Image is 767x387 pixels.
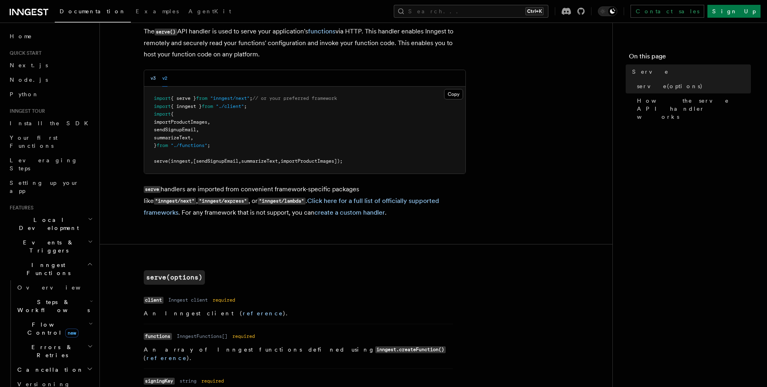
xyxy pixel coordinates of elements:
[154,127,196,132] span: sendSignupEmail
[171,103,202,109] span: { inngest }
[6,72,95,87] a: Node.js
[154,198,196,205] code: "inngest/next"
[17,284,100,291] span: Overview
[10,91,39,97] span: Python
[190,158,193,164] span: ,
[6,176,95,198] a: Setting up your app
[171,111,174,117] span: {
[6,29,95,43] a: Home
[10,180,79,194] span: Setting up your app
[184,2,236,22] a: AgentKit
[10,135,58,149] span: Your first Functions
[10,62,48,68] span: Next.js
[213,297,235,303] dd: required
[6,130,95,153] a: Your first Functions
[637,97,751,121] span: How the serve API handler works
[14,362,95,377] button: Cancellation
[196,95,207,101] span: from
[207,119,210,125] span: ,
[6,235,95,258] button: Events & Triggers
[151,70,156,87] button: v3
[394,5,548,18] button: Search...Ctrl+K
[55,2,131,23] a: Documentation
[210,95,250,101] span: "inngest/next"
[154,111,171,117] span: import
[198,198,248,205] code: "inngest/express"
[241,158,278,164] span: summarizeText
[65,329,79,337] span: new
[196,127,199,132] span: ,
[154,119,207,125] span: importProductImages
[6,153,95,176] a: Leveraging Steps
[6,87,95,101] a: Python
[14,298,90,314] span: Steps & Workflows
[14,321,89,337] span: Flow Control
[154,103,171,109] span: import
[6,238,88,255] span: Events & Triggers
[14,280,95,295] a: Overview
[10,120,93,126] span: Install the SDK
[6,50,41,56] span: Quick start
[14,366,84,374] span: Cancellation
[190,135,193,141] span: ,
[216,103,244,109] span: "./client"
[144,270,205,285] a: serve(options)
[281,158,343,164] span: importProductImages]);
[168,158,190,164] span: (inngest
[6,116,95,130] a: Install the SDK
[180,378,196,384] dd: string
[60,8,126,14] span: Documentation
[154,143,157,148] span: }
[632,68,669,76] span: Serve
[144,333,172,340] code: functions
[244,103,247,109] span: ;
[144,346,453,362] p: An array of Inngest functions defined using ( ).
[10,77,48,83] span: Node.js
[631,5,704,18] a: Contact sales
[171,95,196,101] span: { serve }
[238,158,241,164] span: ,
[308,27,335,35] a: functions
[444,89,463,99] button: Copy
[154,135,190,141] span: summarizeText
[6,108,45,114] span: Inngest tour
[10,157,78,172] span: Leveraging Steps
[258,198,306,205] code: "inngest/lambda"
[144,186,161,193] code: serve
[14,343,87,359] span: Errors & Retries
[629,64,751,79] a: Serve
[707,5,761,18] a: Sign Up
[525,7,544,15] kbd: Ctrl+K
[207,143,210,148] span: ;
[155,29,177,35] code: serve()
[201,378,224,384] dd: required
[14,317,95,340] button: Flow Controlnew
[14,340,95,362] button: Errors & Retries
[147,355,187,361] a: reference
[188,8,231,14] span: AgentKit
[144,26,466,60] p: The API handler is used to serve your application's via HTTP. This handler enables Inngest to rem...
[314,209,385,216] a: create a custom handler
[598,6,617,16] button: Toggle dark mode
[634,79,751,93] a: serve(options)
[629,52,751,64] h4: On this page
[14,295,95,317] button: Steps & Workflows
[144,378,175,385] code: signingKey
[252,95,337,101] span: // or your preferred framework
[177,333,227,339] dd: InngestFunctions[]
[637,82,703,90] span: serve(options)
[232,333,255,339] dd: required
[6,261,87,277] span: Inngest Functions
[193,158,238,164] span: [sendSignupEmail
[144,197,439,216] a: Click here for a full list of officially supported frameworks
[250,95,252,101] span: ;
[131,2,184,22] a: Examples
[144,297,163,304] code: client
[6,216,88,232] span: Local Development
[136,8,179,14] span: Examples
[144,309,453,317] p: An Inngest client ( ).
[243,310,283,317] a: reference
[154,95,171,101] span: import
[162,70,167,87] button: v2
